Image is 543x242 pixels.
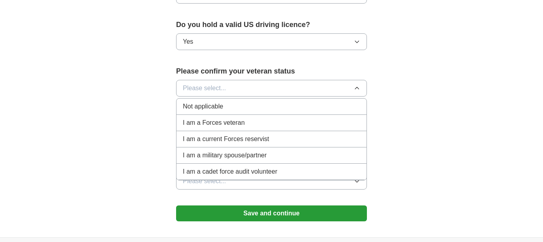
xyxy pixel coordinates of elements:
button: Please select... [176,173,367,190]
span: I am a cadet force audit volunteer [183,167,277,176]
span: I am a Forces veteran [183,118,245,128]
button: Yes [176,33,367,50]
span: I am a military spouse/partner [183,151,267,160]
button: Save and continue [176,205,367,221]
span: Please select... [183,176,226,186]
label: Do you hold a valid US driving licence? [176,19,367,30]
button: Please select... [176,80,367,97]
span: Yes [183,37,193,46]
label: Please confirm your veteran status [176,66,367,77]
span: Please select... [183,83,226,93]
span: I am a current Forces reservist [183,134,269,144]
span: Not applicable [183,102,223,111]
